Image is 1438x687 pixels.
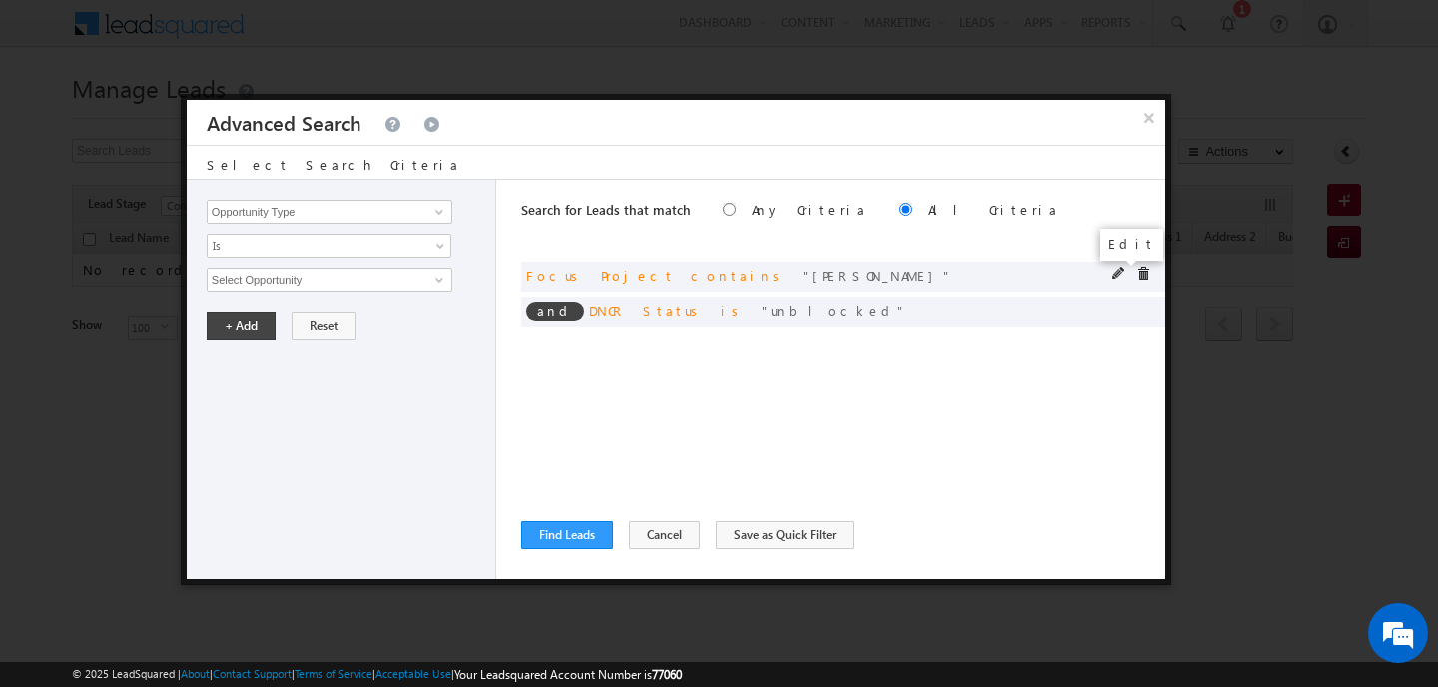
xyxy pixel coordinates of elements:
[589,302,705,319] span: DNCR Status
[721,302,746,319] span: is
[424,202,449,222] a: Show All Items
[328,10,375,58] div: Minimize live chat window
[454,667,682,682] span: Your Leadsquared Account Number is
[526,267,675,284] span: Focus Project
[72,665,682,684] span: © 2025 LeadSquared | | | | |
[295,667,372,680] a: Terms of Service
[1133,100,1165,135] button: ×
[424,270,449,290] a: Show All Items
[521,521,613,549] button: Find Leads
[207,100,361,145] h3: Advanced Search
[803,267,952,284] span: [PERSON_NAME]
[104,105,336,131] div: Chat with us now
[207,234,451,258] a: Is
[207,268,452,292] input: Type to Search
[272,537,362,564] em: Start Chat
[928,201,1059,218] label: All Criteria
[629,521,700,549] button: Cancel
[208,237,424,255] span: Is
[526,302,584,321] span: and
[26,185,364,520] textarea: Type your message and hit 'Enter'
[375,667,451,680] a: Acceptable Use
[762,302,906,319] span: unblocked
[752,201,867,218] label: Any Criteria
[207,200,452,224] input: Type to Search
[207,156,460,173] span: Select Search Criteria
[34,105,84,131] img: d_60004797649_company_0_60004797649
[652,667,682,682] span: 77060
[1100,229,1163,261] div: Edit
[207,312,276,340] button: + Add
[213,667,292,680] a: Contact Support
[181,667,210,680] a: About
[521,201,691,218] span: Search for Leads that match
[691,267,787,284] span: contains
[716,521,854,549] button: Save as Quick Filter
[292,312,356,340] button: Reset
